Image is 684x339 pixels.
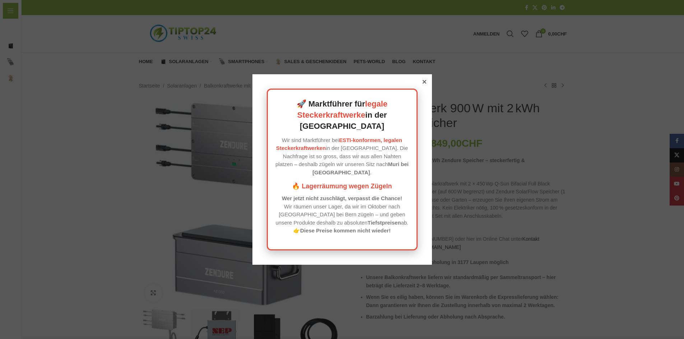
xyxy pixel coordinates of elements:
p: Wir sind Marktführer bei in der [GEOGRAPHIC_DATA]. Die Nachfrage ist so gross, dass wir aus allen... [275,136,409,177]
strong: Wer jetzt nicht zuschlägt, verpasst die Chance! [282,195,402,201]
p: Wir räumen unser Lager, da wir im Oktober nach [GEOGRAPHIC_DATA] bei Bern zügeln – und geben unse... [275,194,409,235]
h2: 🚀 Marktführer für in der [GEOGRAPHIC_DATA] [275,99,409,132]
a: ESTI-konformen, legalen Steckerkraftwerken [276,137,402,151]
h3: 🔥 Lagerräumung wegen Zügeln [275,182,409,191]
strong: Diese Preise kommen nicht wieder! [300,227,391,234]
a: legale Steckerkraftwerke [297,99,387,119]
strong: Tiefstpreisen [368,220,401,226]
